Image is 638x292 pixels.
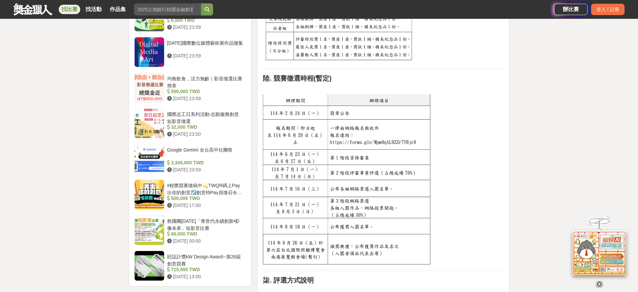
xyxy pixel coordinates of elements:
div: [DATE] 23:59 [167,52,244,59]
input: 2025土地銀行校園金融創意挑戰賽：從你出發 開啟智慧金融新頁 [134,3,201,15]
div: 瓩設計獎kW Design Award─第26屆創意競賽 [167,253,244,266]
a: 辦比賽 [554,4,588,15]
img: d2146d9a-e6f6-4337-9592-8cefde37ba6b.png [573,231,626,275]
strong: 陸. 競賽徵選時程(暫定) [263,75,331,82]
div: [DATE] 23:59 [167,95,244,102]
div: 32,000 TWD [167,124,244,131]
div: [DATE] 23:59 [167,24,244,31]
a: 找活動 [83,5,104,14]
div: 登入 / 註冊 [591,4,625,15]
div: 6,000 TWD [167,17,244,24]
a: 均衡飲食，活力無齡｜影音徵選比賽簡章 500,000 TWD [DATE] 23:59 [134,73,246,103]
a: #校際競賽徵稿中💫TWQR碼上Pay出你的創意☑️創意特Pay員徵召令🔥短影音、梗圖大賽開跑啦🤩 500,000 TWD [DATE] 17:00 [134,179,246,210]
div: [DATE] 00:00 [167,238,244,245]
div: [DATE]國際數位媒體藝術展作品徵集 [167,40,244,52]
strong: 柒. 評選方式說明 [263,277,313,284]
a: 國際志工日系列活動-志願服務創意短影音徵選 32,000 TWD [DATE] 23:00 [134,108,246,138]
a: 找比賽 [59,5,80,14]
div: 3,345,000 TWD [167,159,244,166]
a: 瓩設計獎kW Design Award─第26屆創意競賽 715,000 TWD [DATE] 13:00 [134,251,246,281]
a: 救國團[DATE]「青世代永續創新•影像未來」短影音比賽 66,000 TWD [DATE] 00:00 [134,215,246,245]
div: 國際志工日系列活動-志願服務創意短影音徵選 [167,111,244,124]
div: 500,000 TWD [167,88,244,95]
div: Google Gemini 全台高中社團祭 [167,147,244,159]
div: 救國團[DATE]「青世代永續創新•影像未來」短影音比賽 [167,218,244,231]
div: 715,000 TWD [167,266,244,273]
div: #校際競賽徵稿中💫TWQR碼上Pay出你的創意☑️創意特Pay員徵召令🔥短影音、梗圖大賽開跑啦🤩 [167,182,244,195]
a: 作品集 [107,5,129,14]
img: 6686646f-fc31-4864-b68b-baa37f750bf5.jpg [263,94,431,265]
a: [DATE]國際數位媒體藝術展作品徵集 [DATE] 23:59 [134,37,246,67]
a: Google Gemini 全台高中社團祭 3,345,000 TWD [DATE] 23:59 [134,144,246,174]
div: [DATE] 13:00 [167,273,244,280]
div: 500,000 TWD [167,195,244,202]
div: 66,000 TWD [167,231,244,238]
div: [DATE] 23:00 [167,131,244,138]
div: [DATE] 17:00 [167,202,244,209]
div: [DATE] 23:59 [167,166,244,173]
div: 均衡飲食，活力無齡｜影音徵選比賽簡章 [167,75,244,88]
